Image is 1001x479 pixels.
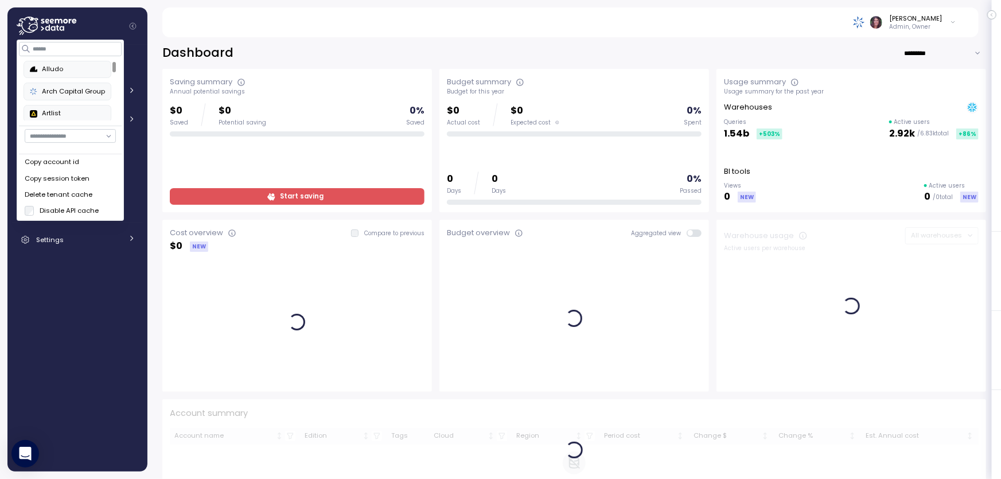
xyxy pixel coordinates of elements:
p: Queries [724,118,782,126]
a: Insights [12,166,143,189]
div: Saved [406,119,424,127]
p: Views [724,182,756,190]
div: Cost overview [170,227,223,239]
div: Open Intercom Messenger [11,440,39,468]
div: Copy account id [25,157,116,168]
div: Artlist [30,108,105,119]
p: $ 0 [170,239,182,254]
div: Budget summary [447,76,511,88]
div: +503 % [757,128,782,139]
div: NEW [190,242,208,252]
div: [PERSON_NAME] [890,14,942,23]
div: Budget for this year [447,88,702,96]
p: Compare to previous [364,229,424,237]
div: Days [447,187,461,195]
span: Settings [36,235,64,244]
img: 68790ce639d2d68da1992664.PNG [30,88,37,95]
p: Active users [894,118,930,126]
a: Discovery [12,137,143,160]
p: 0 % [410,103,424,119]
span: Aggregated view [631,229,687,237]
p: / 0 total [933,193,953,201]
div: Alludo [30,64,105,75]
div: Saved [170,119,188,127]
div: Copy session token [25,174,116,184]
p: 1.54b [724,126,749,142]
p: $0 [170,103,188,119]
a: Dashboard [12,52,143,75]
p: Active users [929,182,965,190]
div: Days [492,187,506,195]
img: 68790ce639d2d68da1992664.PNG [853,16,865,28]
div: Arch Capital Group [30,87,105,97]
p: 0 [724,189,730,205]
a: Marketplace [12,194,143,217]
p: 2.92k [889,126,915,142]
div: Actual cost [447,119,480,127]
a: Start saving [170,188,424,205]
div: Budget overview [447,227,510,239]
a: Monitoring [12,109,143,132]
div: Saving summary [170,76,232,88]
div: Passed [680,187,702,195]
span: Start saving [280,189,324,204]
p: 0 % [687,172,702,187]
img: 6628aa71fabf670d87b811be.PNG [30,110,37,118]
a: Settings [12,228,143,251]
p: 0 [492,172,506,187]
img: 68b85438e78823e8cb7db339.PNG [30,66,37,73]
p: / 6.83k total [917,130,949,138]
p: 0 [924,189,930,205]
a: Cost Overview [12,80,143,103]
img: ACg8ocLDuIZlR5f2kIgtapDwVC7yp445s3OgbrQTIAV7qYj8P05r5pI=s96-c [870,16,882,28]
div: Delete tenant cache [25,190,116,200]
button: Collapse navigation [126,22,140,30]
p: 0 [447,172,461,187]
span: Expected cost [511,119,551,127]
p: $0 [219,103,266,119]
p: $0 [511,103,559,119]
label: Disable API cache [34,206,99,215]
div: Potential saving [219,119,266,127]
h2: Dashboard [162,45,233,61]
div: NEW [738,192,756,202]
div: Spent [684,119,702,127]
p: $0 [447,103,480,119]
p: Warehouses [724,102,772,113]
p: 0 % [687,103,702,119]
div: +86 % [956,128,979,139]
p: BI tools [724,166,750,177]
div: NEW [960,192,979,202]
p: Admin, Owner [890,23,942,31]
div: Annual potential savings [170,88,424,96]
div: Usage summary [724,76,786,88]
div: Usage summary for the past year [724,88,979,96]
